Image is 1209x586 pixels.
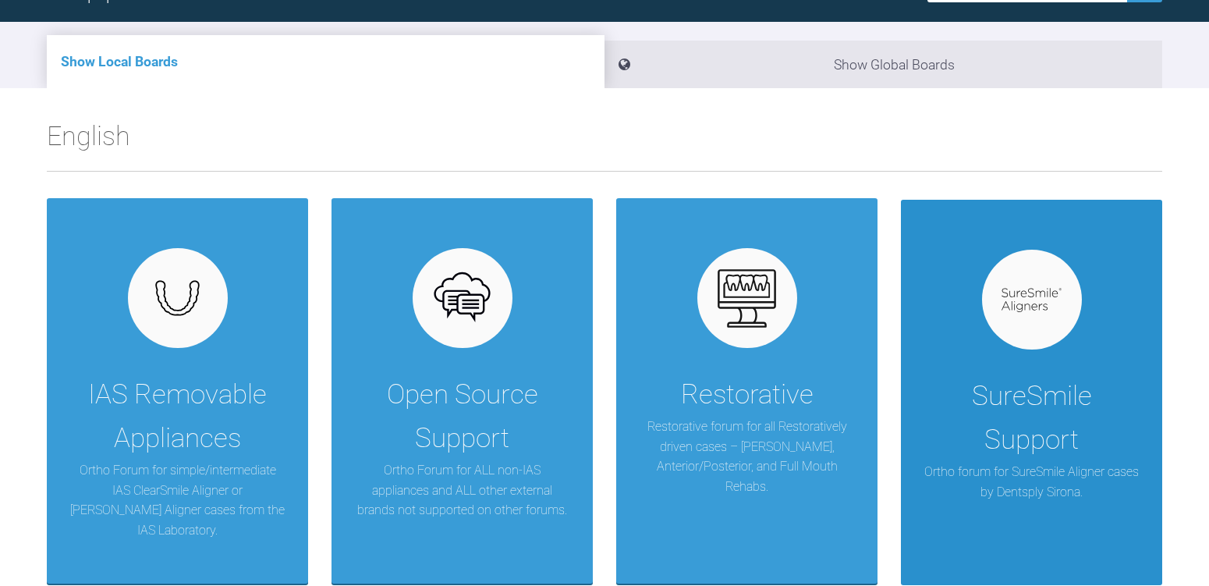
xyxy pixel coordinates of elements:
[901,198,1162,584] a: SureSmile SupportOrtho forum for SureSmile Aligner cases by Dentsply Sirona.
[640,417,854,496] p: Restorative forum for all Restoratively driven cases – [PERSON_NAME], Anterior/Posterior, and Ful...
[331,198,593,584] a: Open Source SupportOrtho Forum for ALL non-IAS appliances and ALL other external brands not suppo...
[355,373,569,460] div: Open Source Support
[432,268,492,329] img: opensource.6e495855.svg
[47,115,1162,171] h2: English
[47,35,604,88] li: Show Local Boards
[924,375,1139,462] div: SureSmile Support
[147,275,207,321] img: removables.927eaa4e.svg
[717,268,777,329] img: restorative.65e8f6b6.svg
[924,462,1139,502] p: Ortho forum for SureSmile Aligner cases by Dentsply Sirona.
[70,460,285,540] p: Ortho Forum for simple/intermediate IAS ClearSmile Aligner or [PERSON_NAME] Aligner cases from th...
[681,373,814,417] div: Restorative
[1002,288,1062,312] img: suresmile.935bb804.svg
[47,198,308,584] a: IAS Removable AppliancesOrtho Forum for simple/intermediate IAS ClearSmile Aligner or [PERSON_NAM...
[70,373,285,460] div: IAS Removable Appliances
[604,41,1162,88] li: Show Global Boards
[616,198,877,584] a: RestorativeRestorative forum for all Restoratively driven cases – [PERSON_NAME], Anterior/Posteri...
[355,460,569,520] p: Ortho Forum for ALL non-IAS appliances and ALL other external brands not supported on other forums.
